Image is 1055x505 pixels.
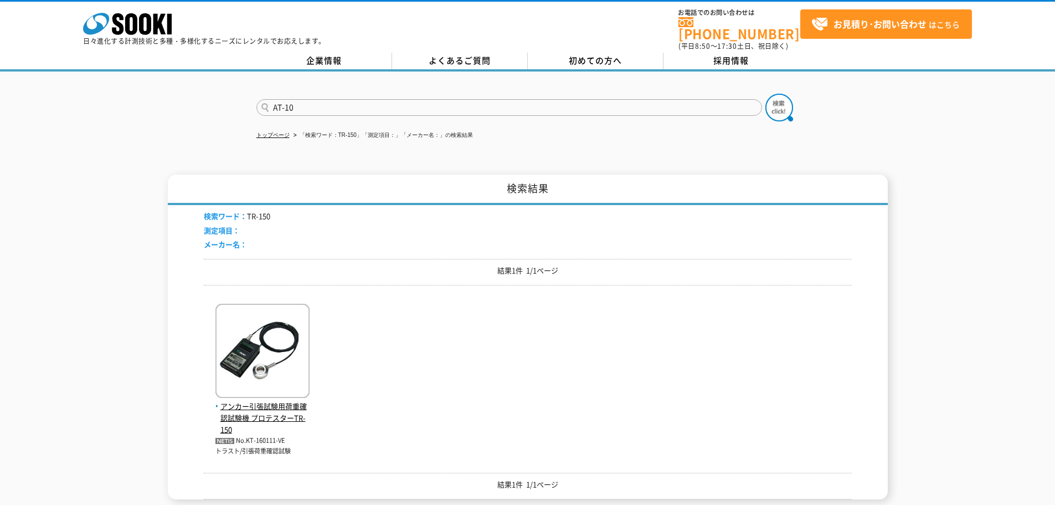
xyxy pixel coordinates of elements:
a: [PHONE_NUMBER] [678,17,800,40]
span: 17:30 [717,41,737,51]
a: 初めての方へ [528,53,663,69]
span: メーカー名： [204,239,247,249]
p: No.KT-160111-VE [215,435,310,447]
span: お電話でのお問い合わせは [678,9,800,16]
p: 日々進化する計測技術と多種・多様化するニーズにレンタルでお応えします。 [83,38,326,44]
img: プロテスターTR-150 [215,304,310,401]
input: 商品名、型式、NETIS番号を入力してください [256,99,762,116]
li: 「検索ワード：TR-150」「測定項目：」「メーカー名：」の検索結果 [291,130,473,141]
p: 結果1件 1/1ページ [204,479,852,491]
a: よくあるご質問 [392,53,528,69]
span: 初めての方へ [569,54,622,67]
span: アンカー引張試験用荷重確認試験機 プロテスターTR-150 [215,401,310,435]
a: 採用情報 [663,53,799,69]
p: 結果1件 1/1ページ [204,265,852,277]
img: btn_search.png [765,94,793,121]
span: 検索ワード： [204,211,247,221]
a: アンカー引張試験用荷重確認試験機 プロテスターTR-150 [215,389,310,435]
span: 測定項目： [204,225,240,236]
span: (平日 ～ 土日、祝日除く) [678,41,788,51]
a: お見積り･お問い合わせはこちら [800,9,972,39]
span: はこちら [811,16,960,33]
p: トラスト/引張荷重確認試験 [215,447,310,456]
a: トップページ [256,132,290,138]
span: 8:50 [695,41,711,51]
strong: お見積り･お問い合わせ [833,17,927,30]
h1: 検索結果 [168,175,888,205]
li: TR-150 [204,211,270,222]
a: 企業情報 [256,53,392,69]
